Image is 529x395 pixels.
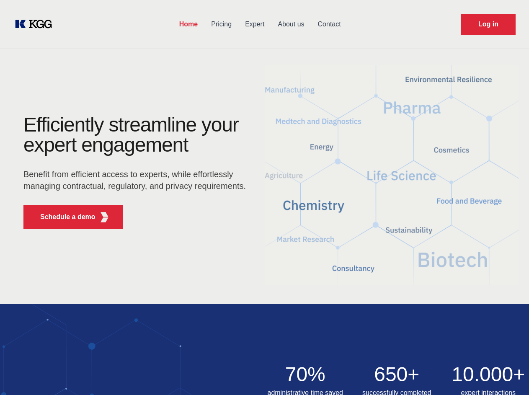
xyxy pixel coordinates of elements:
p: Schedule a demo [40,212,95,222]
h2: 650+ [356,364,438,385]
img: KGG Fifth Element RED [99,212,110,222]
p: Benefit from efficient access to experts, while effortlessly managing contractual, regulatory, an... [23,168,251,192]
img: KGG Fifth Element RED [265,54,519,296]
h1: Efficiently streamline your expert engagement [23,115,251,155]
a: Home [173,13,204,35]
a: Request Demo [461,14,516,35]
a: About us [271,13,311,35]
a: KOL Knowledge Platform: Talk to Key External Experts (KEE) [13,18,59,31]
a: Contact [311,13,348,35]
a: Pricing [204,13,238,35]
button: Schedule a demoKGG Fifth Element RED [23,205,123,229]
a: Expert [238,13,271,35]
h2: 70% [265,364,346,385]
